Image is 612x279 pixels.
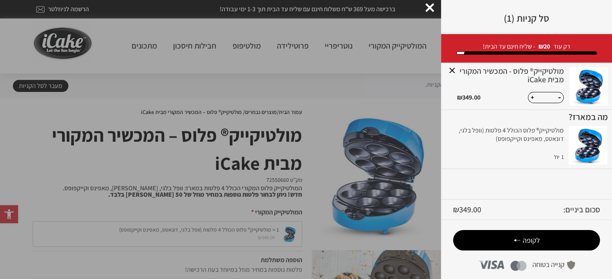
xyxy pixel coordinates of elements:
a: Remove this item [445,63,459,77]
span: רק עוד [553,42,570,51]
bdi: 349.00 [457,93,480,102]
span: 20 [544,42,550,51]
button: - [555,92,563,101]
bdi: 349.00 [453,204,481,215]
h3: סל קניות (1) [453,12,600,24]
img: mastercard-logo.png [510,261,527,271]
button: + [528,92,536,103]
span: ₪ [453,204,459,215]
span: - שליח חינם עד הבית! [483,42,535,51]
span: ₪ [457,93,462,102]
strong: סכום ביניים: [563,204,600,216]
img: visa-logo.png [478,261,504,269]
strong: ₪ [538,42,550,51]
img: safe-purchase-logo.png [533,261,575,269]
a: לקופה [453,230,600,250]
a: מולטיקייק® פלוס - המכשיר המקורי מבית iCake [457,67,564,84]
span: לקופה [523,236,540,245]
div: מולטיקייק® פלוס הכולל 4 פלטות (וופל בלגי, דונאטס, מאפינס וקייקפופס) [457,126,564,150]
div: 1 [511,149,564,164]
